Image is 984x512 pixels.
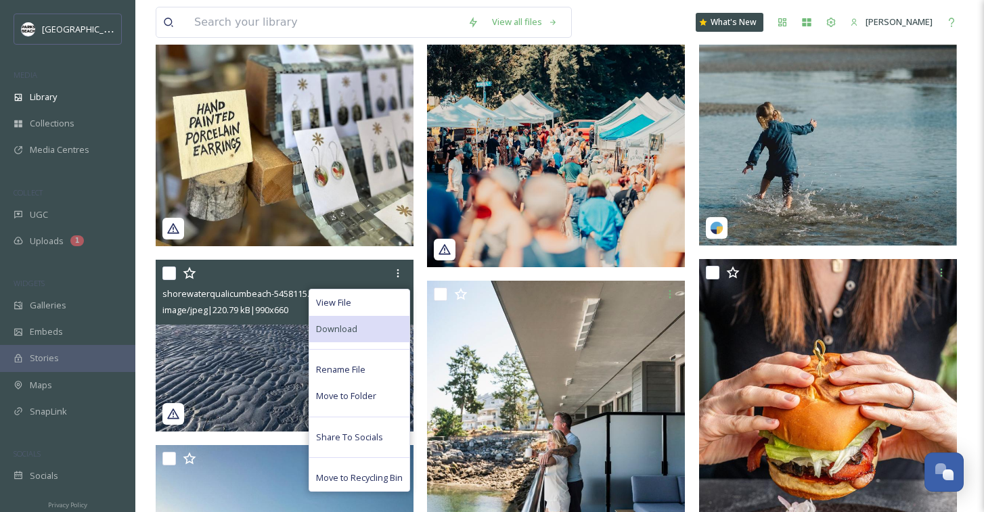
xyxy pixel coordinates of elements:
span: shorewaterqualicumbeach-5458115.jpg [162,287,321,300]
span: Move to Folder [316,390,376,402]
span: WIDGETS [14,278,45,288]
a: Privacy Policy [48,496,87,512]
span: SnapLink [30,405,67,418]
span: image/jpeg | 220.79 kB | 990 x 660 [162,304,288,316]
span: Move to Recycling Bin [316,471,403,484]
span: Media Centres [30,143,89,156]
span: SOCIALS [14,448,41,459]
button: Open Chat [924,452,964,492]
span: Share To Socials [316,431,383,444]
a: What's New [696,13,763,32]
span: COLLECT [14,187,43,197]
span: Embeds [30,325,63,338]
span: Collections [30,117,74,130]
input: Search your library [187,7,461,37]
a: [PERSON_NAME] [843,9,939,35]
span: Download [316,323,357,335]
span: Privacy Policy [48,501,87,509]
span: Stories [30,352,59,365]
span: Uploads [30,235,64,248]
span: MEDIA [14,70,37,80]
img: snapsea-logo.png [710,221,723,235]
span: Galleries [30,299,66,312]
span: Library [30,91,57,103]
a: View all files [485,9,564,35]
span: Rename File [316,363,365,376]
span: Maps [30,379,52,392]
span: [GEOGRAPHIC_DATA] Tourism [42,22,163,35]
span: UGC [30,208,48,221]
div: 1 [70,235,84,246]
span: [PERSON_NAME] [866,16,933,28]
span: View File [316,296,351,309]
img: parks%20beach.jpg [22,22,35,36]
img: shorewaterqualicumbeach-5458115.jpg [156,260,413,432]
span: Socials [30,469,58,482]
